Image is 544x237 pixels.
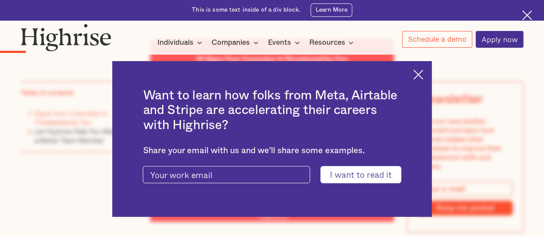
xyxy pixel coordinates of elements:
div: Resources [309,37,345,48]
div: Individuals [157,37,205,48]
input: Your work email [143,166,310,183]
form: current-ascender-blog-article-modal-form [143,166,401,183]
img: Cross icon [522,10,532,20]
a: Apply now [476,31,523,48]
img: Cross icon [413,70,423,80]
div: Resources [309,37,356,48]
div: Companies [212,37,261,48]
div: Events [268,37,291,48]
div: Companies [212,37,250,48]
a: Schedule a demo [402,31,472,48]
a: Learn More [310,3,352,17]
div: This is some text inside of a div block. [192,6,301,14]
h2: Want to learn how folks from Meta, Airtable and Stripe are accelerating their careers with Highrise? [143,88,401,132]
div: Individuals [157,37,194,48]
input: I want to read it [320,166,401,183]
img: Highrise logo [21,24,111,51]
div: Share your email with us and we'll share some examples. [143,146,401,156]
div: Events [268,37,302,48]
